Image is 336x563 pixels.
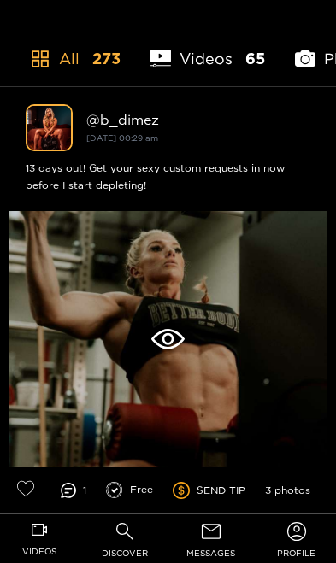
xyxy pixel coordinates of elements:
span: messages [186,543,235,563]
span: dollar [173,482,197,499]
span: 65 [245,48,265,69]
li: 3 photos [265,484,310,496]
a: profile [261,519,333,563]
li: 1 [61,483,86,498]
li: Videos [150,44,265,86]
img: b_dimez [26,104,73,151]
li: All [17,44,121,86]
li: SEND TIP [173,482,245,499]
span: 273 [92,48,121,69]
span: videos [22,542,56,561]
span: video-camera [32,522,47,537]
li: Free [106,482,153,499]
a: messages [175,519,247,563]
span: discover [102,543,148,563]
small: [DATE] 00:29 am [86,133,158,143]
span: appstore [30,49,50,69]
div: @ b_dimez [86,112,310,127]
div: 13 days out! Get your sexy custom requests in now before I start depleting! [26,160,310,194]
a: videos [3,519,75,563]
span: profile [277,543,315,563]
a: discover [89,519,161,563]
